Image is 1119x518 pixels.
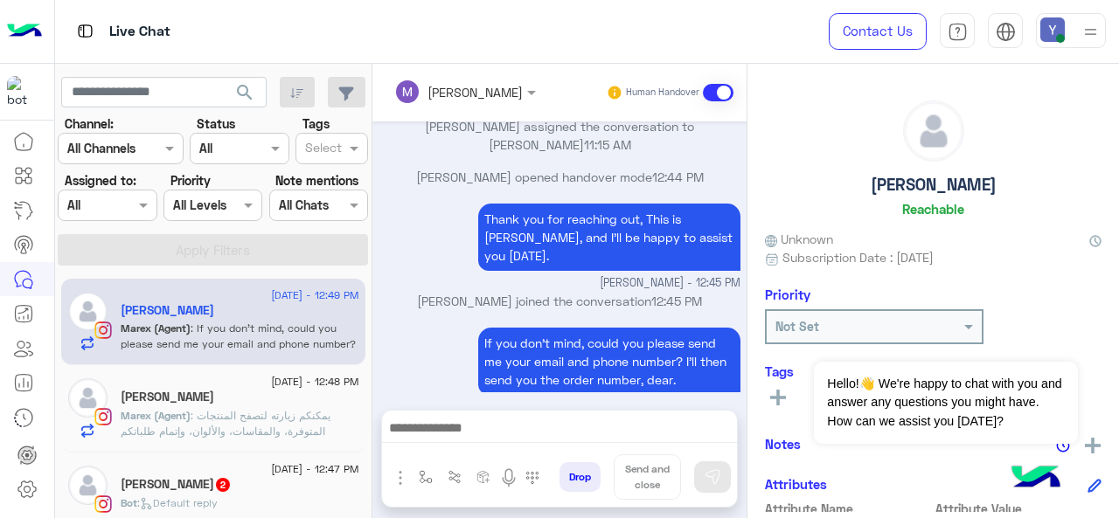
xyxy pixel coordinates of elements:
span: 12:44 PM [652,169,704,184]
img: hulul-logo.png [1005,448,1067,509]
span: Hello!👋 We're happy to chat with you and answer any questions you might have. How can we assist y... [814,362,1077,444]
span: 2 [216,478,230,492]
span: Marex (Agent) [121,321,191,335]
h6: Tags [765,363,1102,379]
h6: Notes [765,436,801,452]
span: Bot [121,496,137,509]
div: Select [302,138,342,161]
span: 11:15 AM [584,137,631,152]
img: add [1085,438,1101,453]
small: Human Handover [626,86,699,100]
span: [DATE] - 12:49 PM [271,287,358,303]
span: If you don’t mind, could you please send me your email and phone number? I’ll then send you the o... [121,321,356,366]
img: Instagram [94,321,112,339]
img: Trigger scenario [448,470,462,484]
img: Instagram [94,495,112,513]
span: [DATE] - 12:48 PM [271,374,358,390]
img: send message [704,468,721,486]
img: userImage [1040,17,1065,42]
span: [PERSON_NAME] - 12:45 PM [600,275,740,292]
h5: 𝐧𝐚𝐲𝐚𝐧𝐚 [121,477,232,492]
h5: Shahd Mahmoud [121,303,214,318]
label: Tags [302,114,330,133]
span: Attribute Name [765,500,932,518]
img: make a call [525,471,539,485]
img: tab [74,20,96,42]
button: select flow [412,463,441,492]
button: search [224,77,267,114]
button: Apply Filters [58,234,368,266]
img: tab [948,22,968,42]
p: [PERSON_NAME] joined the conversation [379,292,740,310]
button: create order [469,463,498,492]
span: Attribute Value [935,500,1102,518]
label: Priority [170,171,211,190]
label: Assigned to: [65,171,136,190]
img: send attachment [390,467,411,488]
span: [DATE] - 12:47 PM [271,461,358,477]
img: Logo [7,13,42,50]
p: [PERSON_NAME] opened handover mode [379,168,740,186]
p: 12/8/2025, 12:49 PM [478,328,740,395]
span: 12:45 PM [651,294,702,308]
img: send voice note [498,467,519,488]
button: Drop [559,462,601,492]
img: defaultAdmin.png [68,378,108,418]
img: select flow [419,470,433,484]
label: Note mentions [275,171,358,190]
h6: Priority [765,287,810,302]
h6: Attributes [765,476,827,492]
img: tab [996,22,1016,42]
a: Contact Us [829,13,927,50]
h5: Mariam Magdy [121,390,214,404]
span: search [234,82,255,103]
p: [PERSON_NAME] assigned the conversation to [PERSON_NAME] [379,117,740,155]
span: : Default reply [137,496,218,509]
h6: Reachable [902,201,964,217]
span: يمكنكم زيارته لتصفح المنتجات المتوفرة، والمقاسات، والألوان، وإتمام طلباتكم مباشرة من هناك. [121,409,330,453]
img: defaultAdmin.png [904,101,963,161]
button: Trigger scenario [441,463,469,492]
img: create order [476,470,490,484]
label: Channel: [65,114,114,133]
button: Send and close [614,454,681,500]
img: defaultAdmin.png [68,292,108,331]
img: Instagram [94,408,112,425]
p: 12/8/2025, 12:45 PM [478,204,740,271]
span: Subscription Date : [DATE] [782,248,934,266]
h5: [PERSON_NAME] [871,175,997,195]
span: Unknown [765,230,833,248]
p: Live Chat [109,20,170,44]
span: Marex (Agent) [121,409,191,422]
img: defaultAdmin.png [68,466,108,505]
a: tab [940,13,975,50]
img: profile [1080,21,1102,43]
img: 317874714732967 [7,76,38,107]
img: notes [1056,439,1070,452]
label: Status [197,114,235,133]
